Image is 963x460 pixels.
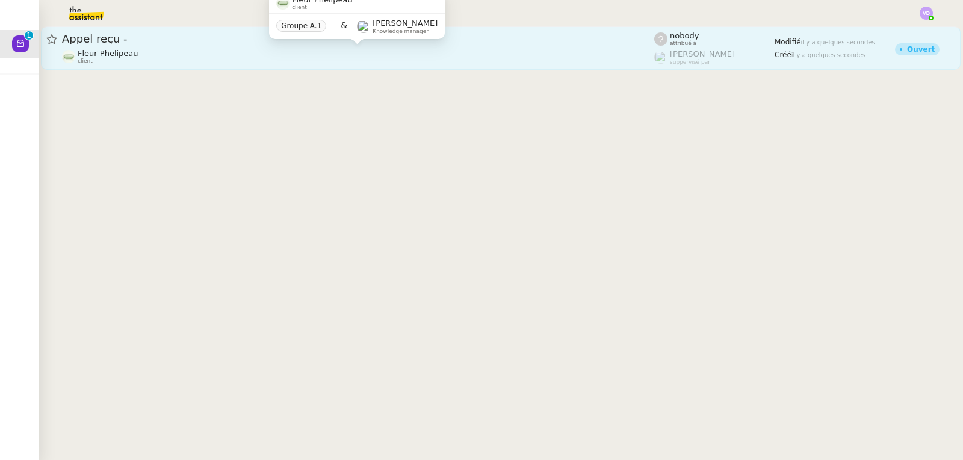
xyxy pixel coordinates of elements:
[357,19,438,34] app-user-label: Knowledge manager
[341,19,347,34] span: &
[62,49,654,64] app-user-detailed-label: client
[654,49,775,65] app-user-label: suppervisé par
[907,46,935,53] div: Ouvert
[78,58,93,64] span: client
[276,20,326,32] nz-tag: Groupe A.1
[791,52,865,58] span: il y a quelques secondes
[78,49,138,58] span: Fleur Phelipeau
[62,34,654,44] span: Appel reçu -
[670,31,699,40] span: nobody
[670,49,735,58] span: [PERSON_NAME]
[654,51,667,64] img: users%2FyQfMwtYgTqhRP2YHWHmG2s2LYaD3%2Favatar%2Fprofile-pic.png
[775,51,791,59] span: Créé
[357,20,370,33] img: users%2FyQfMwtYgTqhRP2YHWHmG2s2LYaD3%2Favatar%2Fprofile-pic.png
[373,19,438,28] span: [PERSON_NAME]
[670,40,696,47] span: attribué à
[920,7,933,20] img: svg
[801,39,875,46] span: il y a quelques secondes
[25,31,33,40] nz-badge-sup: 1
[292,4,307,11] span: client
[26,31,31,42] p: 1
[670,59,710,66] span: suppervisé par
[775,38,801,46] span: Modifié
[373,28,429,35] span: Knowledge manager
[62,50,75,63] img: 7f9b6497-4ade-4d5b-ae17-2cbe23708554
[654,31,775,47] app-user-label: attribué à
